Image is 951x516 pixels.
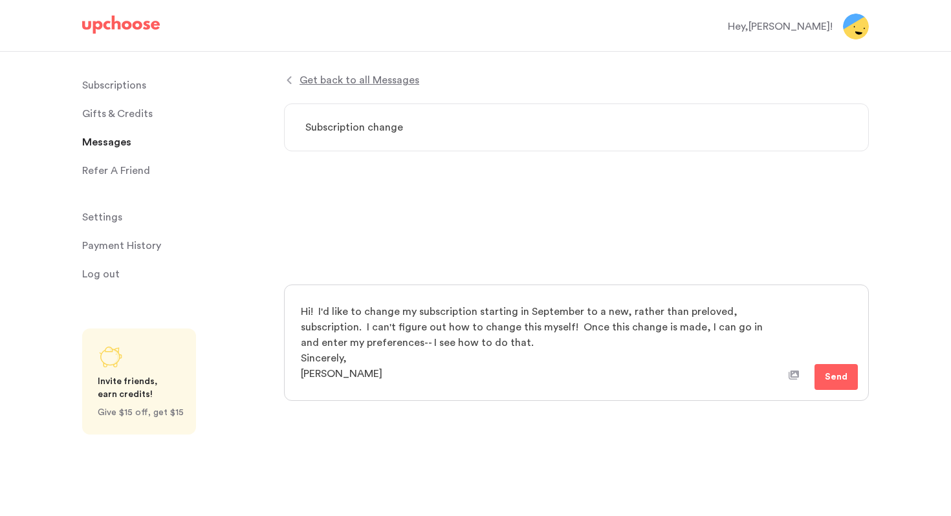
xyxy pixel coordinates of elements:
[82,158,268,184] a: Refer A Friend
[82,328,196,435] a: Share UpChoose
[728,19,833,34] div: Hey, [PERSON_NAME] !
[292,296,789,390] textarea: Hi! I'd like to change my subscription starting in September to a new, rather than preloved, subs...
[814,364,858,390] button: Send
[82,158,150,184] p: Refer A Friend
[82,204,268,230] a: Settings
[82,72,268,98] a: Subscriptions
[82,101,153,127] span: Gifts & Credits
[82,261,120,287] span: Log out
[825,369,847,385] span: Send
[82,233,268,259] a: Payment History
[82,233,161,259] p: Payment History
[82,101,268,127] a: Gifts & Credits
[82,16,160,34] img: UpChoose
[82,261,268,287] a: Log out
[82,129,268,155] a: Messages
[82,129,131,155] span: Messages
[82,72,146,98] p: Subscriptions
[82,16,160,39] a: UpChoose
[300,72,419,88] span: Get back to all Messages
[82,204,122,230] span: Settings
